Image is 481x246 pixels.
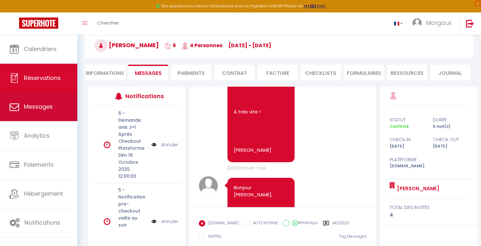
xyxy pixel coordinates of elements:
span: Analytics [24,132,50,140]
div: [DOMAIN_NAME] [386,163,429,169]
li: FORMULAIRES [344,65,384,80]
a: Annuler [161,141,178,148]
span: 5 [165,42,176,49]
span: Chercher [97,19,119,26]
div: total des invités [390,204,468,211]
div: durée [429,116,472,124]
li: Journal [430,65,470,80]
div: 5 nuit(s) [429,124,472,130]
h3: Notifications [125,89,163,103]
p: [PERSON_NAME] [234,132,288,154]
p: 5 - Notification pre-checkout veille au soir [118,186,147,228]
img: NO IMAGE [151,218,157,225]
span: Confirmé [390,124,409,129]
div: check out [429,136,472,143]
span: 4 Personnes [182,42,222,49]
span: Notifications [24,219,60,227]
img: avatar.png [199,176,218,195]
div: statut [386,116,429,124]
img: ... [412,18,422,28]
span: Margaux [426,19,451,27]
span: Tag Messages [339,234,366,239]
div: [DATE] [429,143,472,149]
label: RAPPEL [205,234,221,241]
span: Réservations [24,74,61,82]
span: Hébergement [24,190,63,198]
div: Plateforme [386,156,429,163]
span: Messages [135,69,162,77]
div: 4 [390,211,468,219]
span: [DATE] 10:01:43 - mail [227,165,266,171]
img: Super Booking [19,18,58,29]
span: Messages [24,103,53,111]
div: [DATE] [386,143,429,149]
p: Dim 19 Octobre 2025 12:00:00 [118,152,147,180]
div: check in [386,136,429,143]
p: 6 - Demande avis J+1 Après Checkout Plateforme [118,110,147,152]
li: CHECKLISTS [301,65,341,80]
a: >>> ICI <<<< [303,3,326,9]
li: Informations [85,65,125,80]
li: Facture [258,65,298,80]
li: Contrat [214,65,254,80]
span: [DATE] - [DATE] [228,42,271,49]
a: ... Margaux [408,12,459,35]
label: NOTE INTERNE [250,220,278,227]
a: [PERSON_NAME] [395,185,439,192]
span: [PERSON_NAME] [94,41,159,49]
span: Calendriers [24,45,57,53]
span: Paiements [24,161,54,169]
label: [DOMAIN_NAME] [205,220,239,227]
label: Modèles [332,220,349,228]
label: WhatsApp [289,220,318,227]
li: Ressources [387,65,427,80]
img: NO IMAGE [151,141,157,148]
p: À très vite ! [234,94,288,116]
a: Annuler [161,218,178,225]
img: logout [466,19,474,27]
li: Paiements [171,65,211,80]
a: Chercher [92,12,124,35]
